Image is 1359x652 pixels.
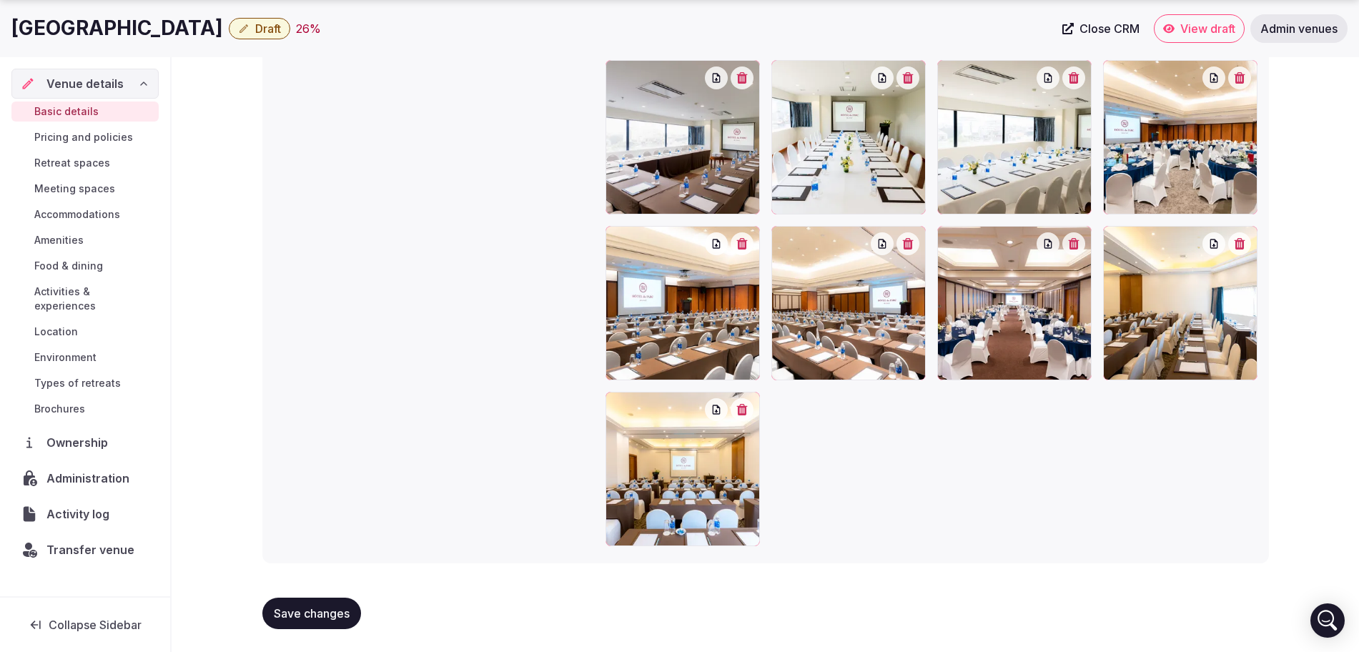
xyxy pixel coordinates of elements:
div: JAUNE AB.JPG [606,226,760,380]
a: Basic details [11,102,159,122]
a: Accommodations [11,204,159,224]
span: Retreat spaces [34,156,110,170]
div: JAUNE AB (1).JPG [771,226,926,380]
a: Activity log [11,499,159,529]
a: Retreat spaces [11,153,159,173]
span: Environment [34,350,97,365]
a: Activities & experiences [11,282,159,316]
span: Basic details [34,104,99,119]
span: Food & dining [34,259,103,273]
a: Admin venues [1250,14,1348,43]
a: Ownership [11,428,159,458]
div: Open Intercom Messenger [1310,603,1345,638]
span: Draft [255,21,281,36]
a: Amenities [11,230,159,250]
span: Types of retreats [34,376,121,390]
a: Location [11,322,159,342]
span: Activities & experiences [34,285,153,313]
a: Types of retreats [11,373,159,393]
span: Meeting spaces [34,182,115,196]
div: BLANC (4).JPG [606,60,760,214]
span: Location [34,325,78,339]
span: Venue details [46,75,124,92]
span: Transfer venue [46,541,134,558]
span: Ownership [46,434,114,451]
span: Accommodations [34,207,120,222]
div: JAUNE A.JPG [1103,60,1257,214]
a: Food & dining [11,256,159,276]
div: Marron.JPG [1103,226,1257,380]
span: Save changes [274,606,350,621]
span: View draft [1180,21,1235,36]
a: Pricing and policies [11,127,159,147]
span: Brochures [34,402,85,416]
button: 26% [296,20,321,37]
span: Activity log [46,505,115,523]
div: BLANC (6).JPG [937,60,1092,214]
button: Collapse Sidebar [11,609,159,641]
a: Environment [11,347,159,367]
span: Administration [46,470,135,487]
span: Admin venues [1260,21,1338,36]
a: Close CRM [1054,14,1148,43]
div: 26 % [296,20,321,37]
button: Transfer venue [11,535,159,565]
h1: [GEOGRAPHIC_DATA] [11,14,223,42]
div: Marron (1).JPG [606,392,760,546]
div: BLANC (5).JPG [771,60,926,214]
a: Administration [11,463,159,493]
span: Collapse Sidebar [49,618,142,632]
button: Save changes [262,598,361,629]
span: Pricing and policies [34,130,133,144]
a: Meeting spaces [11,179,159,199]
div: JAUNE B.JPG [937,226,1092,380]
span: Amenities [34,233,84,247]
a: View draft [1154,14,1245,43]
button: Draft [229,18,290,39]
span: Close CRM [1079,21,1140,36]
a: Brochures [11,399,159,419]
